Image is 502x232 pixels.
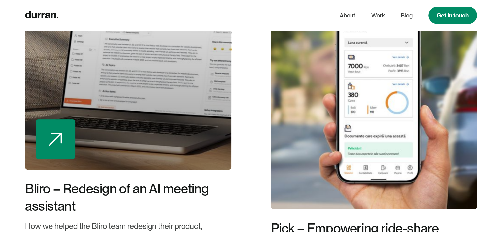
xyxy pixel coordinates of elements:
a: About [340,9,355,22]
a: Work [371,9,385,22]
div: Bliro – Redesign of an AI meeting assistant [25,180,231,215]
a: Get in touch [428,7,477,24]
a: Blog [401,9,413,22]
a: home [25,9,58,22]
